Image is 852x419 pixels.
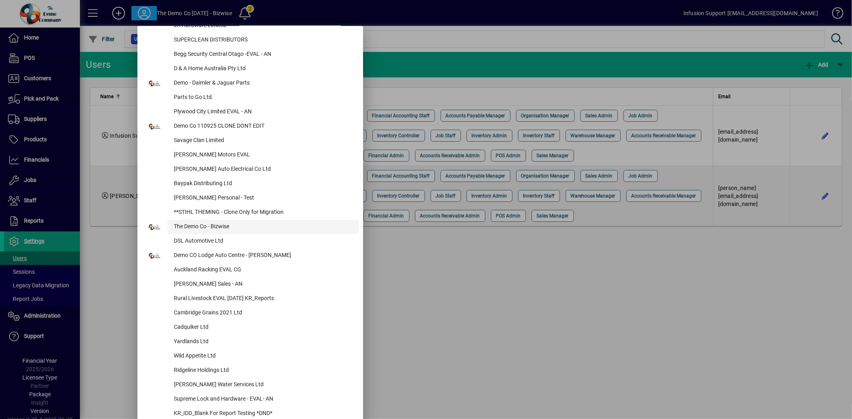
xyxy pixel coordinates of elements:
div: [PERSON_NAME] Personal - Test [167,191,359,206]
button: Savage Clan Limited [141,134,359,148]
div: Ridgeline Holdings Ltd [167,364,359,378]
button: SUPERCLEAN DISTRIBUTORS [141,33,359,47]
div: [PERSON_NAME] Sales - AN [167,277,359,292]
div: DSL Automotive Ltd [167,234,359,249]
button: [PERSON_NAME] Sales - AN [141,277,359,292]
div: Wild Appetite Ltd [167,349,359,364]
button: Plywood City Limited EVAL - AN [141,105,359,119]
div: SUPERCLEAN DISTRIBUTORS [167,33,359,47]
div: Begg Security Central Otago -EVAL - AN [167,47,359,62]
button: Demo CO Lodge Auto Centre - [PERSON_NAME] [141,249,359,263]
div: Auckland Racking EVAL CG [167,263,359,277]
button: Demo - Daimler & Jaguar Parts [141,76,359,91]
div: Demo CO Lodge Auto Centre - [PERSON_NAME] [167,249,359,263]
button: Cambridge Grains 2021 Ltd [141,306,359,320]
div: Demo - Daimler & Jaguar Parts [167,76,359,91]
button: Parts to Go Ltd. [141,91,359,105]
div: Savage Clan Limited [167,134,359,148]
div: [PERSON_NAME] Auto Electrical Co Ltd [167,162,359,177]
button: D & A Home Australia Pty Ltd [141,62,359,76]
button: JK Hardware Limited [141,19,359,33]
div: D & A Home Australia Pty Ltd [167,62,359,76]
button: **STIHL THEMING - Clone Only for Migration [141,206,359,220]
div: Rural Livestock EVAL [DATE] KR_Reports [167,292,359,306]
div: [PERSON_NAME] Water Services Ltd [167,378,359,392]
button: Auckland Racking EVAL CG [141,263,359,277]
button: Supreme Lock and Hardware - EVAL- AN [141,392,359,407]
button: Yardlands Ltd [141,335,359,349]
button: Rural Livestock EVAL [DATE] KR_Reports [141,292,359,306]
button: The Demo Co - Bizwise [141,220,359,234]
div: The Demo Co - Bizwise [167,220,359,234]
div: **STIHL THEMING - Clone Only for Migration [167,206,359,220]
div: Demo Co 110925 CLONE DONT EDIT [167,119,359,134]
div: Parts to Go Ltd. [167,91,359,105]
button: Begg Security Central Otago -EVAL - AN [141,47,359,62]
button: DSL Automotive Ltd [141,234,359,249]
div: Plywood City Limited EVAL - AN [167,105,359,119]
div: Cambridge Grains 2021 Ltd [167,306,359,320]
button: Baypak Distributing Ltd [141,177,359,191]
button: [PERSON_NAME] Motors EVAL [141,148,359,162]
button: [PERSON_NAME] Personal - Test [141,191,359,206]
div: Yardlands Ltd [167,335,359,349]
div: JK Hardware Limited [167,19,359,33]
div: Supreme Lock and Hardware - EVAL- AN [167,392,359,407]
button: Demo Co 110925 CLONE DONT EDIT [141,119,359,134]
button: [PERSON_NAME] Auto Electrical Co Ltd [141,162,359,177]
button: [PERSON_NAME] Water Services Ltd [141,378,359,392]
button: Cadquiker Ltd [141,320,359,335]
div: [PERSON_NAME] Motors EVAL [167,148,359,162]
div: Cadquiker Ltd [167,320,359,335]
button: Ridgeline Holdings Ltd [141,364,359,378]
div: Baypak Distributing Ltd [167,177,359,191]
button: Wild Appetite Ltd [141,349,359,364]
